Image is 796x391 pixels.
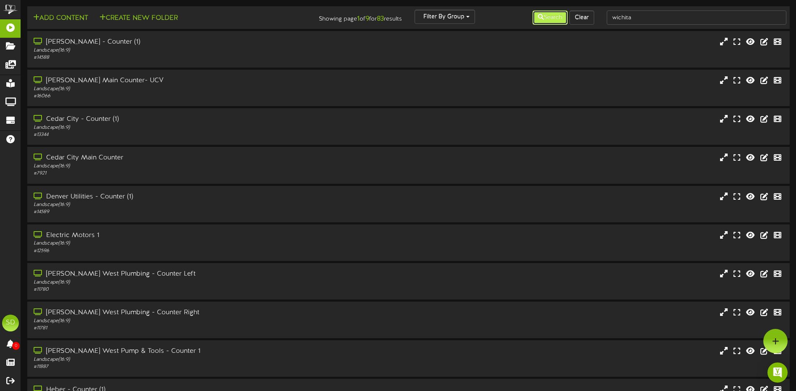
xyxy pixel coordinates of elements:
[34,192,339,202] div: Denver Utilities - Counter (1)
[532,10,568,25] button: Search
[34,153,339,163] div: Cedar City Main Counter
[34,240,339,247] div: Landscape ( 16:9 )
[365,15,369,23] strong: 9
[377,15,384,23] strong: 83
[34,356,339,363] div: Landscape ( 16:9 )
[357,15,360,23] strong: 1
[280,10,408,24] div: Showing page of for results
[415,10,475,24] button: Filter By Group
[34,93,339,100] div: # 16066
[34,201,339,209] div: Landscape ( 16:9 )
[34,269,339,279] div: [PERSON_NAME] West Plumbing - Counter Left
[34,286,339,293] div: # 11780
[2,315,19,331] div: SD
[34,47,339,54] div: Landscape ( 16:9 )
[34,170,339,177] div: # 7921
[34,279,339,286] div: Landscape ( 16:9 )
[34,209,339,216] div: # 14589
[34,363,339,370] div: # 11887
[569,10,594,25] button: Clear
[34,318,339,325] div: Landscape ( 16:9 )
[34,131,339,138] div: # 13344
[34,248,339,255] div: # 12596
[767,362,788,383] div: Open Intercom Messenger
[34,86,339,93] div: Landscape ( 16:9 )
[34,124,339,131] div: Landscape ( 16:9 )
[31,13,91,23] button: Add Content
[97,13,180,23] button: Create New Folder
[34,115,339,124] div: Cedar City - Counter (1)
[34,54,339,61] div: # 14588
[34,37,339,47] div: [PERSON_NAME] - Counter (1)
[34,231,339,240] div: Electric Motors 1
[12,342,20,350] span: 0
[34,163,339,170] div: Landscape ( 16:9 )
[34,347,339,356] div: [PERSON_NAME] West Pump & Tools - Counter 1
[34,308,339,318] div: [PERSON_NAME] West Plumbing - Counter Right
[34,325,339,332] div: # 11781
[607,10,786,25] input: -- Search Playlists by Name --
[34,76,339,86] div: [PERSON_NAME] Main Counter- UCV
